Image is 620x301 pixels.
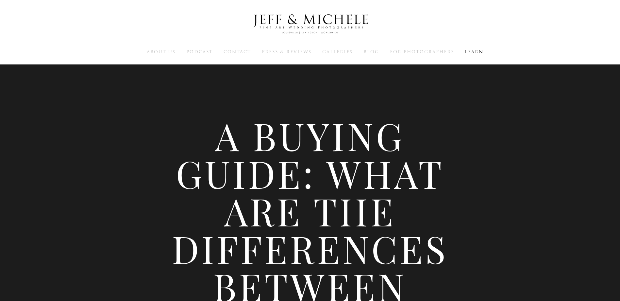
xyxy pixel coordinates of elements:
[186,49,213,55] a: Podcast
[465,49,483,55] a: Learn
[245,8,376,40] img: Louisville Wedding Photographers - Jeff & Michele Wedding Photographers
[262,49,311,55] a: Press & Reviews
[224,49,251,55] a: Contact
[322,49,353,55] a: Galleries
[390,49,454,55] a: For Photographers
[363,49,379,55] a: Blog
[147,49,176,55] a: About Us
